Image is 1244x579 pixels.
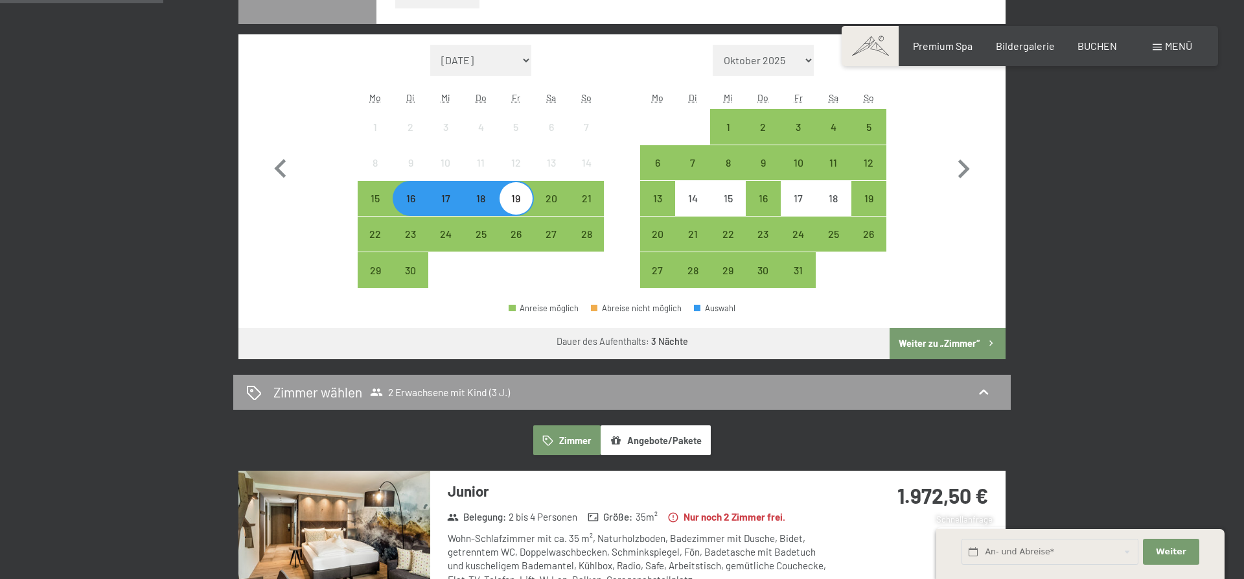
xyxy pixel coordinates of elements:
[640,252,675,287] div: Mon Oct 27 2025
[781,252,816,287] div: Fri Oct 31 2025
[747,265,779,298] div: 30
[816,109,851,144] div: Anreise möglich
[667,510,785,524] strong: Nur noch 2 Zimmer frei.
[794,92,803,103] abbr: Freitag
[500,193,532,226] div: 19
[463,217,498,252] div: Anreise möglich
[710,217,745,252] div: Anreise möglich
[569,109,604,144] div: Anreise nicht möglich
[816,181,851,216] div: Anreise nicht möglich
[534,109,569,144] div: Sat Sep 06 2025
[853,229,885,261] div: 26
[393,181,428,216] div: Tue Sep 16 2025
[675,252,710,287] div: Tue Oct 28 2025
[746,181,781,216] div: Thu Oct 16 2025
[358,252,393,287] div: Mon Sep 29 2025
[640,217,675,252] div: Anreise möglich
[851,217,886,252] div: Sun Oct 26 2025
[710,145,745,180] div: Wed Oct 08 2025
[428,181,463,216] div: Wed Sep 17 2025
[570,122,603,154] div: 7
[534,145,569,180] div: Anreise nicht möglich
[711,229,744,261] div: 22
[358,217,393,252] div: Mon Sep 22 2025
[393,145,428,180] div: Tue Sep 09 2025
[781,217,816,252] div: Anreise möglich
[534,217,569,252] div: Anreise möglich
[710,252,745,287] div: Wed Oct 29 2025
[641,265,674,298] div: 27
[428,109,463,144] div: Anreise nicht möglich
[829,92,838,103] abbr: Samstag
[498,109,533,144] div: Anreise nicht möglich
[816,181,851,216] div: Sat Oct 18 2025
[746,217,781,252] div: Thu Oct 23 2025
[358,181,393,216] div: Mon Sep 15 2025
[747,193,779,226] div: 16
[358,109,393,144] div: Mon Sep 01 2025
[781,145,816,180] div: Fri Oct 10 2025
[757,92,768,103] abbr: Donnerstag
[817,229,849,261] div: 25
[393,145,428,180] div: Anreise nicht möglich
[1156,546,1186,558] span: Weiter
[781,217,816,252] div: Fri Oct 24 2025
[569,145,604,180] div: Anreise nicht möglich
[273,383,362,401] h2: Zimmer wählen
[535,229,568,261] div: 27
[359,122,391,154] div: 1
[430,122,462,154] div: 3
[601,425,711,455] button: Angebote/Pakete
[393,252,428,287] div: Anreise möglich
[447,510,506,524] strong: Belegung :
[996,40,1055,52] a: Bildergalerie
[746,252,781,287] div: Thu Oct 30 2025
[393,217,428,252] div: Tue Sep 23 2025
[936,514,993,525] span: Schnellanfrage
[710,109,745,144] div: Wed Oct 01 2025
[535,158,568,190] div: 13
[463,181,498,216] div: Anreise möglich
[463,217,498,252] div: Thu Sep 25 2025
[747,158,779,190] div: 9
[534,181,569,216] div: Sat Sep 20 2025
[581,92,592,103] abbr: Sonntag
[864,92,874,103] abbr: Sonntag
[359,193,391,226] div: 15
[694,304,735,313] div: Auswahl
[500,229,532,261] div: 26
[406,92,415,103] abbr: Dienstag
[746,109,781,144] div: Thu Oct 02 2025
[569,217,604,252] div: Anreise möglich
[1165,40,1192,52] span: Menü
[676,229,709,261] div: 21
[851,109,886,144] div: Sun Oct 05 2025
[675,217,710,252] div: Tue Oct 21 2025
[358,217,393,252] div: Anreise möglich
[651,336,688,347] b: 3 Nächte
[535,193,568,226] div: 20
[851,109,886,144] div: Anreise möglich
[428,181,463,216] div: Anreise möglich
[897,483,988,508] strong: 1.972,50 €
[710,109,745,144] div: Anreise möglich
[816,109,851,144] div: Sat Oct 04 2025
[358,145,393,180] div: Mon Sep 08 2025
[428,145,463,180] div: Anreise nicht möglich
[641,229,674,261] div: 20
[358,252,393,287] div: Anreise möglich
[498,181,533,216] div: Anreise möglich
[500,158,532,190] div: 12
[710,217,745,252] div: Wed Oct 22 2025
[640,217,675,252] div: Mon Oct 20 2025
[817,193,849,226] div: 18
[394,122,426,154] div: 2
[853,193,885,226] div: 19
[359,158,391,190] div: 8
[465,122,497,154] div: 4
[570,158,603,190] div: 14
[782,122,814,154] div: 3
[463,109,498,144] div: Thu Sep 04 2025
[781,181,816,216] div: Fri Oct 17 2025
